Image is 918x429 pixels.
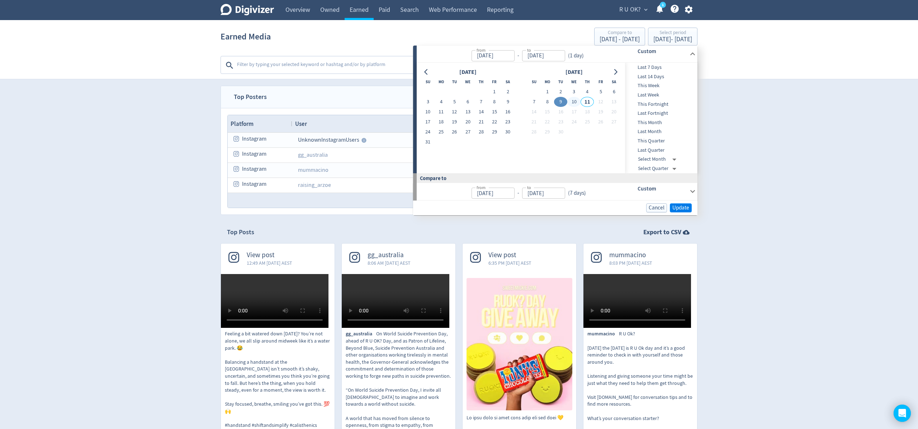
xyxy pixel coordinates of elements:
[587,330,619,338] span: mummacino
[638,164,679,173] div: Select Quarter
[594,77,607,87] th: Friday
[625,109,696,117] span: Last Fortnight
[421,137,435,147] button: 31
[417,63,697,173] div: from-to(1 day)Custom
[541,77,554,87] th: Monday
[233,181,240,187] svg: instagram
[649,205,664,211] span: Cancel
[242,147,266,161] span: Instagram
[594,117,607,127] button: 26
[242,132,266,146] span: Instagram
[600,30,640,36] div: Compare to
[368,251,411,259] span: gg_australia
[541,107,554,117] button: 15
[625,118,696,127] div: This Month
[467,278,572,410] img: We just want to make sure that you are okay 💛⁠ ⁠ Enter our giveaway for a chance to win a gift pa...
[625,100,696,109] div: This Fortnight
[488,107,501,117] button: 15
[233,136,240,142] svg: instagram
[625,81,696,90] div: This Week
[625,73,696,81] span: Last 14 Days
[625,100,696,108] span: This Fortnight
[662,3,664,8] text: 1
[625,146,696,155] div: Last Quarter
[565,189,586,197] div: ( 7 days )
[541,87,554,97] button: 1
[617,4,649,15] button: R U OK?
[563,67,585,77] div: [DATE]
[625,128,696,136] span: Last Month
[461,117,474,127] button: 20
[581,97,594,107] button: 11
[527,97,541,107] button: 7
[298,151,328,159] a: gg_australia
[607,87,621,97] button: 6
[227,228,254,237] h2: Top Posts
[653,36,692,43] div: [DATE] - [DATE]
[421,107,435,117] button: 10
[567,77,581,87] th: Wednesday
[625,146,696,154] span: Last Quarter
[346,330,376,338] span: gg_australia
[609,251,652,259] span: mummacino
[413,173,697,183] div: Compare to
[527,107,541,117] button: 14
[625,63,696,72] div: Last 7 Days
[638,47,687,56] h6: Custom
[474,127,488,137] button: 28
[594,97,607,107] button: 12
[501,77,515,87] th: Saturday
[527,47,531,53] label: to
[448,117,461,127] button: 19
[298,136,359,143] span: Unknown Instagram Users
[435,97,448,107] button: 4
[488,259,531,267] span: 6:35 PM [DATE] AEST
[594,107,607,117] button: 19
[515,189,522,197] div: -
[625,109,696,118] div: Last Fortnight
[448,127,461,137] button: 26
[670,203,692,212] button: Update
[565,52,587,60] div: ( 1 day )
[541,117,554,127] button: 22
[488,117,501,127] button: 22
[619,4,641,15] span: R U OK?
[625,72,696,81] div: Last 14 Days
[625,63,696,71] span: Last 7 Days
[233,151,240,157] svg: instagram
[421,127,435,137] button: 24
[298,166,328,174] a: mummacino
[501,97,515,107] button: 9
[421,67,432,77] button: Go to previous month
[567,87,581,97] button: 3
[221,25,271,48] h1: Earned Media
[461,97,474,107] button: 6
[488,87,501,97] button: 1
[501,107,515,117] button: 16
[625,137,696,145] span: This Quarter
[625,136,696,146] div: This Quarter
[247,251,292,259] span: View post
[527,117,541,127] button: 21
[581,117,594,127] button: 25
[527,184,531,190] label: to
[501,117,515,127] button: 23
[242,177,266,191] span: Instagram
[527,77,541,87] th: Sunday
[435,77,448,87] th: Monday
[625,127,696,136] div: Last Month
[474,97,488,107] button: 7
[638,184,687,193] h6: Custom
[567,97,581,107] button: 10
[435,127,448,137] button: 25
[515,52,522,60] div: -
[625,63,696,173] nav: presets
[421,117,435,127] button: 17
[461,77,474,87] th: Wednesday
[435,117,448,127] button: 18
[488,251,531,259] span: View post
[541,97,554,107] button: 8
[607,107,621,117] button: 20
[242,162,266,176] span: Instagram
[581,107,594,117] button: 18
